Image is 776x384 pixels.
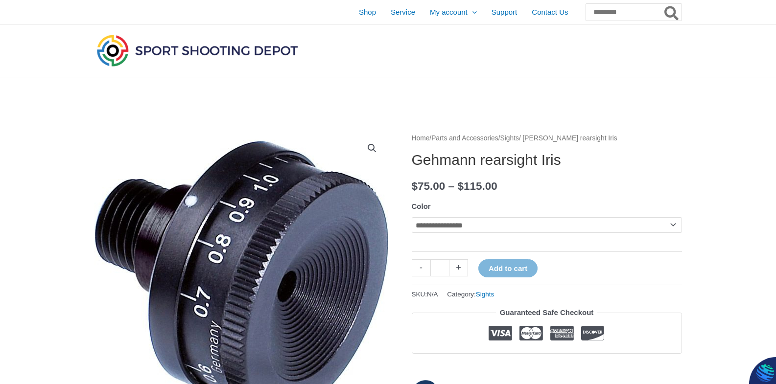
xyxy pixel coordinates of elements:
a: View full-screen image gallery [363,139,381,157]
nav: Breadcrumb [412,132,682,145]
legend: Guaranteed Safe Checkout [496,306,598,319]
span: SKU: [412,288,438,300]
span: – [448,180,455,192]
a: Parts and Accessories [431,135,498,142]
bdi: 75.00 [412,180,446,192]
a: Sights [476,291,494,298]
a: - [412,259,430,276]
span: N/A [427,291,438,298]
a: + [449,259,468,276]
span: Category: [447,288,494,300]
span: $ [457,180,464,192]
label: Color [412,202,431,210]
button: Search [662,4,682,21]
iframe: Customer reviews powered by Trustpilot [412,361,682,373]
span: $ [412,180,418,192]
h1: Gehmann rearsight Iris [412,151,682,169]
button: Add to cart [478,259,538,277]
img: Sport Shooting Depot [94,32,300,68]
a: Sights [500,135,519,142]
bdi: 115.00 [457,180,497,192]
input: Product quantity [430,259,449,276]
a: Home [412,135,430,142]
